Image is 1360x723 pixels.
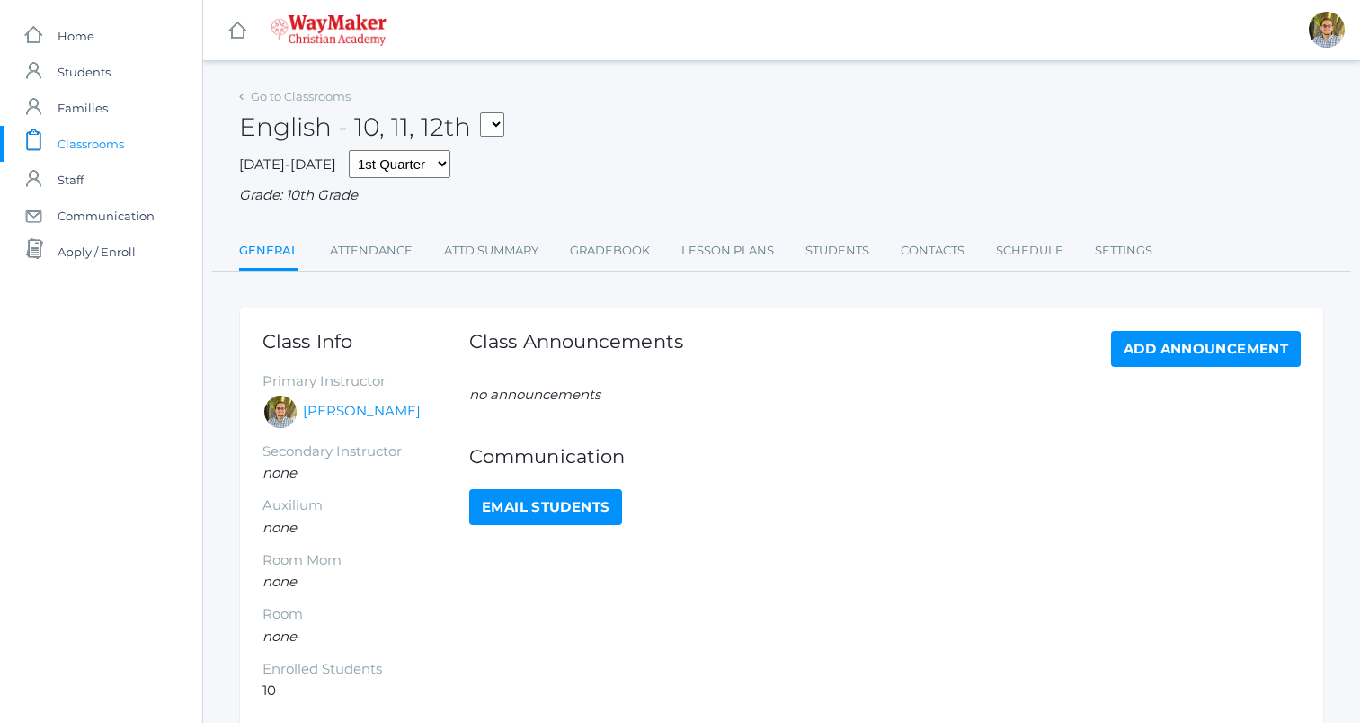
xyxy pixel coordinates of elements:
h1: Class Info [262,331,469,352]
a: Add Announcement [1111,331,1301,367]
em: none [262,573,297,590]
h1: Communication [469,446,1301,467]
span: Staff [58,162,84,198]
span: Home [58,18,94,54]
a: Gradebook [570,233,650,269]
h2: English - 10, 11, 12th [239,113,504,141]
a: [PERSON_NAME] [303,401,421,422]
em: none [262,464,297,481]
a: Schedule [996,233,1063,269]
span: Families [58,90,108,126]
span: Students [58,54,111,90]
span: Classrooms [58,126,124,162]
div: Grade: 10th Grade [239,185,1324,206]
em: no announcements [469,386,600,403]
div: Kylen Braileanu [262,394,298,430]
a: General [239,233,298,272]
h5: Secondary Instructor [262,444,469,460]
a: Settings [1095,233,1152,269]
h1: Class Announcements [469,331,683,362]
a: Lesson Plans [681,233,774,269]
li: 10 [262,681,469,701]
span: [DATE]-[DATE] [239,156,336,173]
img: waymaker-logo-stack-white-1602f2b1af18da31a5905e9982d058868370996dac5278e84edea6dabf9a3315.png [271,14,387,46]
div: Kylen Braileanu [1309,12,1345,48]
h5: Auxilium [262,498,469,513]
span: Communication [58,198,155,234]
a: Students [805,233,869,269]
h5: Room [262,607,469,622]
a: Attendance [330,233,413,269]
a: Email Students [469,489,622,525]
h5: Room Mom [262,553,469,568]
em: none [262,628,297,645]
a: Go to Classrooms [251,89,351,103]
h5: Enrolled Students [262,662,469,677]
em: none [262,519,297,536]
a: Attd Summary [444,233,538,269]
h5: Primary Instructor [262,374,469,389]
span: Apply / Enroll [58,234,136,270]
a: Contacts [901,233,964,269]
